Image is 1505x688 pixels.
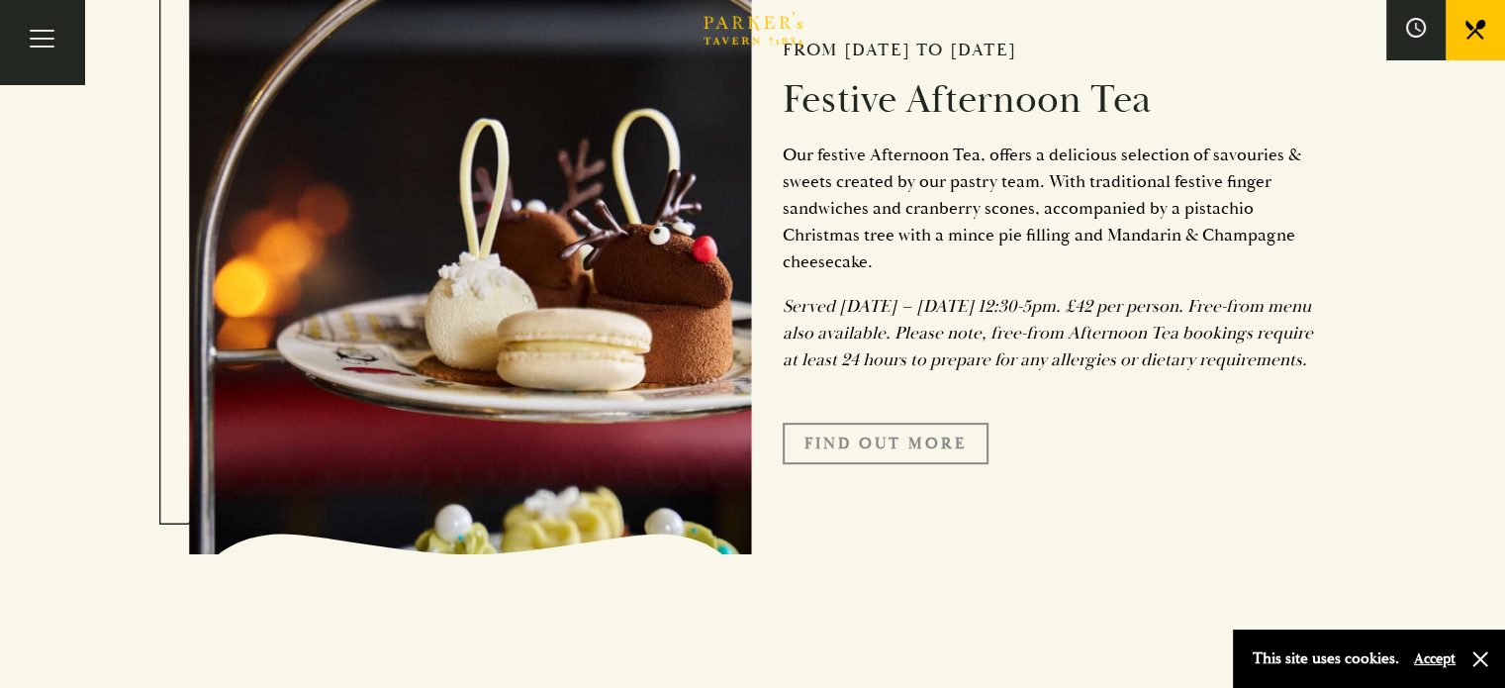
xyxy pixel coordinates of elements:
button: Accept [1414,649,1456,668]
p: Our festive Afternoon Tea, offers a delicious selection of savouries & sweets created by our past... [783,142,1317,275]
button: Close and accept [1470,649,1490,669]
h2: From [DATE] to [DATE] [783,40,1317,61]
h2: Festive Afternoon Tea [783,76,1317,124]
p: This site uses cookies. [1253,644,1399,673]
a: FIND OUT MORE [783,423,988,464]
em: Served [DATE] – [DATE] 12:30-5pm. £42 per person. Free-from menu also available. Please note, fre... [783,295,1313,371]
